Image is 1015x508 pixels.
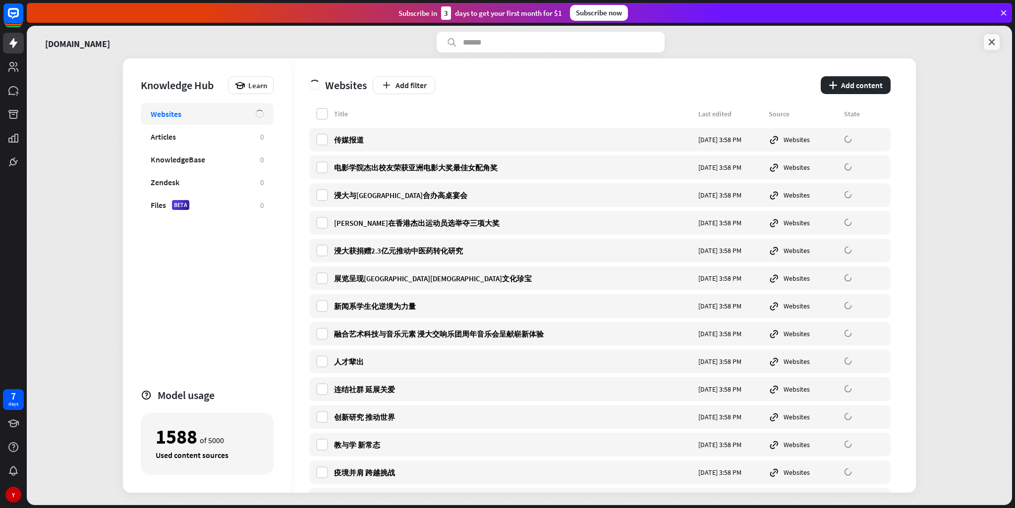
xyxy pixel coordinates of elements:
[158,388,274,402] div: Model usage
[334,440,692,450] div: 教与学 新常态
[334,412,692,422] div: 创新研究 推动世界
[769,273,838,284] div: Websites
[769,301,838,311] div: Websites
[151,109,181,119] div: Websites
[769,245,838,256] div: Websites
[769,162,838,173] div: Websites
[334,329,692,339] div: 融合艺术科技与音乐元素 浸大交响乐团周年音乐会呈献崭新体验
[156,428,259,445] div: of 5000
[151,177,179,187] div: Zendesk
[844,109,884,118] div: State
[334,357,692,366] div: 人才辈出
[698,329,763,338] div: [DATE] 3:58 PM
[334,302,692,311] div: 新闻系学生化逆境为力量
[334,218,692,228] div: [PERSON_NAME]在香港杰出运动员选举夺三项大奖
[260,178,264,187] div: 0
[248,81,267,90] span: Learn
[698,302,763,310] div: [DATE] 3:58 PM
[769,328,838,339] div: Websites
[45,32,110,52] a: [DOMAIN_NAME]
[334,468,692,477] div: 疫境并肩 跨越挑战
[769,190,838,201] div: Websites
[151,132,176,142] div: Articles
[570,5,628,21] div: Subscribe now
[769,109,838,118] div: Source
[8,401,18,407] div: days
[698,191,763,200] div: [DATE] 3:58 PM
[156,450,259,460] div: Used content sources
[151,200,166,210] div: Files
[698,246,763,255] div: [DATE] 3:58 PM
[769,217,838,228] div: Websites
[698,412,763,421] div: [DATE] 3:58 PM
[698,357,763,366] div: [DATE] 3:58 PM
[698,274,763,283] div: [DATE] 3:58 PM
[8,4,38,34] button: Open LiveChat chat widget
[698,135,763,144] div: [DATE] 3:58 PM
[334,109,692,118] div: Title
[3,389,24,410] a: 7 days
[698,218,763,227] div: [DATE] 3:58 PM
[156,428,197,445] div: 1588
[829,81,837,89] i: plus
[441,6,451,20] div: 3
[334,274,692,283] div: 展览呈现[GEOGRAPHIC_DATA][DEMOGRAPHIC_DATA]文化珍宝
[141,78,223,92] div: Knowledge Hub
[260,132,264,142] div: 0
[334,385,692,394] div: 连结社群 延展关爱
[5,487,21,503] div: Y
[698,468,763,477] div: [DATE] 3:58 PM
[769,467,838,478] div: Websites
[769,439,838,450] div: Websites
[769,134,838,145] div: Websites
[334,191,692,200] div: 浸大与[GEOGRAPHIC_DATA]合办高桌宴会
[309,78,367,92] div: Websites
[172,200,189,210] div: BETA
[398,6,562,20] div: Subscribe in days to get your first month for $1
[698,163,763,172] div: [DATE] 3:58 PM
[821,76,891,94] button: plusAdd content
[334,246,692,255] div: 浸大获捐赠2.3亿元推动中医药转化研究
[698,109,763,118] div: Last edited
[260,155,264,164] div: 0
[260,201,264,210] div: 0
[698,440,763,449] div: [DATE] 3:58 PM
[769,384,838,395] div: Websites
[769,356,838,367] div: Websites
[698,385,763,394] div: [DATE] 3:58 PM
[11,392,16,401] div: 7
[373,76,435,94] button: Add filter
[151,154,205,164] div: KnowledgeBase
[334,135,692,145] div: 传媒报道
[334,163,692,172] div: 电影学院杰出校友荣获亚洲电影大奖最佳女配角奖
[769,411,838,422] div: Websites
